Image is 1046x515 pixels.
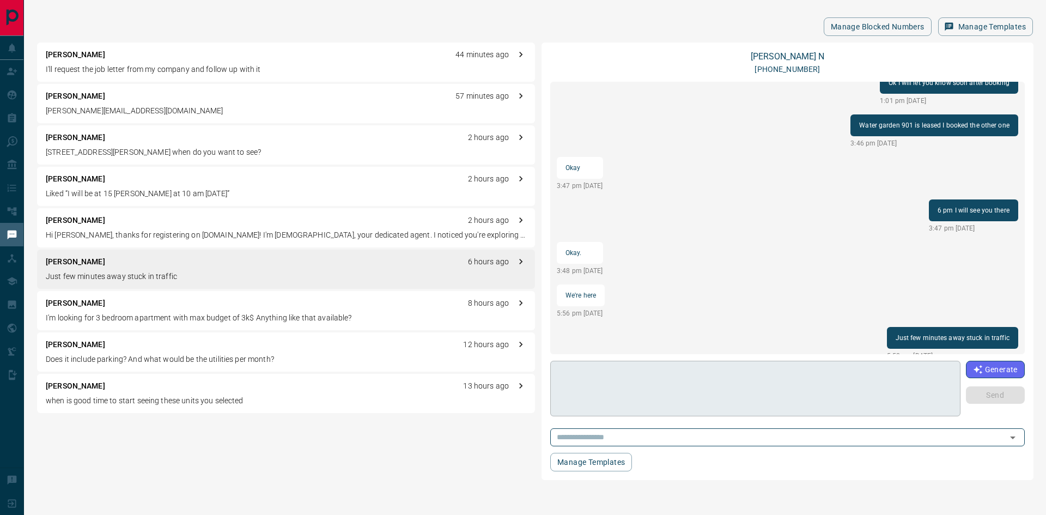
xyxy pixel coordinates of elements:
[46,256,105,268] p: [PERSON_NAME]
[929,223,1018,233] p: 3:47 pm [DATE]
[46,395,526,407] p: when is good time to start seeing these units you selected
[46,105,526,117] p: [PERSON_NAME][EMAIL_ADDRESS][DOMAIN_NAME]
[565,289,596,302] p: We're here
[938,17,1033,36] button: Manage Templates
[565,161,594,174] p: Okay
[463,380,509,392] p: 13 hours ago
[46,64,526,75] p: I'll request the job letter from my company and follow up with it
[850,138,1018,148] p: 3:46 pm [DATE]
[887,351,1018,361] p: 5:58 pm [DATE]
[550,453,632,471] button: Manage Templates
[46,188,526,199] p: Liked “I will be at 15 [PERSON_NAME] at 10 am [DATE]”
[468,298,509,309] p: 8 hours ago
[880,96,1018,106] p: 1:01 pm [DATE]
[46,215,105,226] p: [PERSON_NAME]
[557,181,603,191] p: 3:47 pm [DATE]
[468,215,509,226] p: 2 hours ago
[46,229,526,241] p: Hi [PERSON_NAME], thanks for registering on [DOMAIN_NAME]! I'm [DEMOGRAPHIC_DATA], your dedicated...
[46,271,526,282] p: Just few minutes away stuck in traffic
[1005,430,1020,445] button: Open
[46,298,105,309] p: [PERSON_NAME]
[46,173,105,185] p: [PERSON_NAME]
[889,76,1009,89] p: Ok I will let you know soon after booking
[46,49,105,60] p: [PERSON_NAME]
[468,173,509,185] p: 2 hours ago
[824,17,932,36] button: Manage Blocked Numbers
[468,132,509,143] p: 2 hours ago
[46,339,105,350] p: [PERSON_NAME]
[468,256,509,268] p: 6 hours ago
[46,90,105,102] p: [PERSON_NAME]
[896,331,1009,344] p: Just few minutes away stuck in traffic
[751,51,824,62] a: [PERSON_NAME] N
[463,339,509,350] p: 12 hours ago
[46,354,526,365] p: Does it include parking? And what would be the utilities per month?
[455,90,509,102] p: 57 minutes ago
[859,119,1009,132] p: Water garden 901 is leased I booked the other one
[938,204,1009,217] p: 6 pm I will see you there
[46,380,105,392] p: [PERSON_NAME]
[46,147,526,158] p: [STREET_ADDRESS][PERSON_NAME] when do you want to see?
[557,308,605,318] p: 5:56 pm [DATE]
[565,246,594,259] p: Okay.
[966,361,1025,378] button: Generate
[455,49,509,60] p: 44 minutes ago
[46,132,105,143] p: [PERSON_NAME]
[755,64,820,75] p: [PHONE_NUMBER]
[557,266,603,276] p: 3:48 pm [DATE]
[46,312,526,324] p: I'm looking for 3 bedroom apartment with max budget of 3k$ Anything like that available?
